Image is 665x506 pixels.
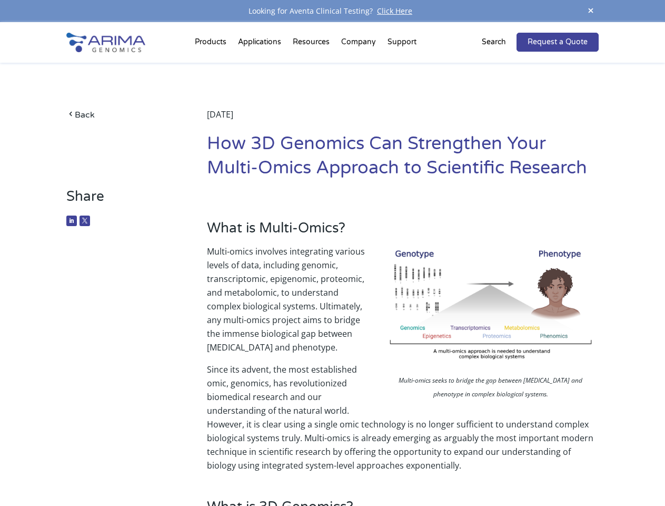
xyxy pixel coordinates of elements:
p: Multi-omics seeks to bridge the gap between [MEDICAL_DATA] and phenotype in complex biological sy... [383,374,599,404]
a: Click Here [373,6,416,16]
h3: What is Multi-Omics? [207,220,599,245]
a: Back [66,108,177,122]
p: Search [482,35,506,49]
p: Since its advent, the most established omic, genomics, has revolutionized biomedical research and... [207,363,599,472]
a: Request a Quote [517,33,599,52]
h3: Share [66,188,177,213]
div: Looking for Aventa Clinical Testing? [66,4,598,18]
p: Multi-omics involves integrating various levels of data, including genomic, transcriptomic, epige... [207,245,599,363]
h1: How 3D Genomics Can Strengthen Your Multi-Omics Approach to Scientific Research [207,132,599,188]
img: Arima-Genomics-logo [66,33,145,52]
div: [DATE] [207,108,599,132]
